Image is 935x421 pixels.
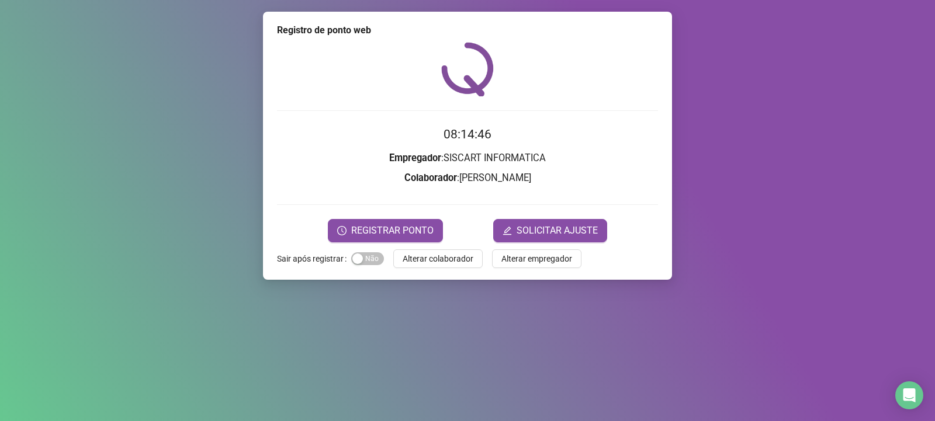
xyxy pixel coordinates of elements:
[441,42,494,96] img: QRPoint
[277,23,658,37] div: Registro de ponto web
[517,224,598,238] span: SOLICITAR AJUSTE
[403,252,473,265] span: Alterar colaborador
[277,151,658,166] h3: : SISCART INFORMATICA
[337,226,347,235] span: clock-circle
[493,219,607,242] button: editSOLICITAR AJUSTE
[277,249,351,268] label: Sair após registrar
[492,249,581,268] button: Alterar empregador
[393,249,483,268] button: Alterar colaborador
[444,127,491,141] time: 08:14:46
[277,171,658,186] h3: : [PERSON_NAME]
[389,152,441,163] strong: Empregador
[328,219,443,242] button: REGISTRAR PONTO
[895,381,923,409] div: Open Intercom Messenger
[501,252,572,265] span: Alterar empregador
[404,172,457,183] strong: Colaborador
[503,226,512,235] span: edit
[351,224,434,238] span: REGISTRAR PONTO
